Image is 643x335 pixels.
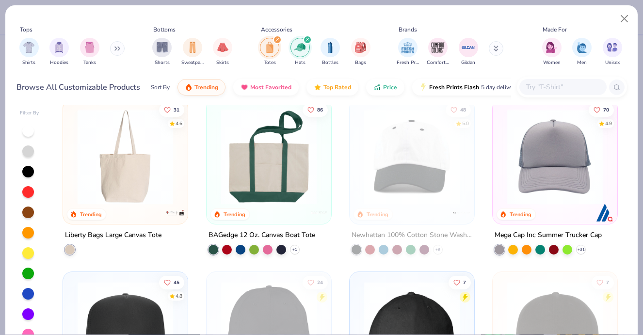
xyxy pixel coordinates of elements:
[302,276,327,289] button: Like
[176,120,182,127] div: 4.6
[23,42,34,53] img: Shirts Image
[606,280,609,285] span: 7
[19,38,39,66] button: filter button
[419,83,427,91] img: flash.gif
[177,79,225,96] button: Trending
[290,38,310,66] button: filter button
[577,42,587,53] img: Men Image
[542,38,562,66] div: filter for Women
[461,40,476,55] img: Gildan Image
[209,229,315,241] div: BAGedge 12 Oz. Canvas Boat Tote
[84,42,95,53] img: Tanks Image
[80,38,99,66] button: filter button
[435,247,440,253] span: + 9
[543,59,561,66] span: Women
[321,109,427,205] img: 9c14fc1e-a44e-4ba0-9e74-c3877350f7c1
[294,42,305,53] img: Hats Image
[73,109,178,205] img: a2ea6b25-7160-44a7-ae64-d91a602c5e84
[174,107,179,112] span: 31
[399,25,417,34] div: Brands
[317,107,322,112] span: 86
[54,42,64,53] img: Hoodies Image
[603,38,622,66] div: filter for Unisex
[589,103,614,116] button: Like
[578,247,585,253] span: + 31
[459,38,478,66] button: filter button
[605,59,620,66] span: Unisex
[542,38,562,66] button: filter button
[213,38,232,66] button: filter button
[157,42,168,53] img: Shorts Image
[412,79,524,96] button: Fresh Prints Flash5 day delivery
[317,280,322,285] span: 24
[397,38,419,66] button: filter button
[603,107,609,112] span: 70
[22,59,35,66] span: Shirts
[397,38,419,66] div: filter for Fresh Prints
[323,83,351,91] span: Top Rated
[302,103,327,116] button: Like
[83,59,96,66] span: Tanks
[194,83,218,91] span: Trending
[572,38,592,66] button: filter button
[50,59,68,66] span: Hoodies
[427,59,449,66] span: Comfort Colors
[460,107,466,112] span: 48
[185,83,193,91] img: trending.gif
[495,229,602,241] div: Mega Cap Inc Summer Trucker Cap
[615,10,634,28] button: Close
[20,25,32,34] div: Tops
[217,42,228,53] img: Skirts Image
[461,59,475,66] span: Gildan
[449,276,471,289] button: Like
[260,38,279,66] div: filter for Totes
[427,38,449,66] div: filter for Comfort Colors
[322,59,338,66] span: Bottles
[174,280,179,285] span: 45
[292,247,297,253] span: + 1
[20,110,39,117] div: Filter By
[355,42,366,53] img: Bags Image
[306,79,358,96] button: Top Rated
[233,79,299,96] button: Most Favorited
[321,38,340,66] div: filter for Bottles
[216,59,229,66] span: Skirts
[427,38,449,66] button: filter button
[260,38,279,66] button: filter button
[250,83,291,91] span: Most Favorited
[401,40,415,55] img: Fresh Prints Image
[181,38,204,66] button: filter button
[577,59,587,66] span: Men
[446,103,471,116] button: Like
[264,42,275,53] img: Totes Image
[49,38,69,66] button: filter button
[290,38,310,66] div: filter for Hats
[166,203,185,223] img: Liberty Bags logo
[16,81,140,93] div: Browse All Customizable Products
[359,109,465,205] img: d77f1ec2-bb90-48d6-8f7f-dc067ae8652d
[321,38,340,66] button: filter button
[19,38,39,66] div: filter for Shirts
[325,42,336,53] img: Bottles Image
[65,229,161,241] div: Liberty Bags Large Canvas Tote
[176,293,182,300] div: 4.8
[502,109,608,205] img: 9e140c90-e119-4704-82d8-5c3fb2806cdf
[241,83,248,91] img: most_fav.gif
[397,59,419,66] span: Fresh Prints
[607,42,618,53] img: Unisex Image
[431,40,445,55] img: Comfort Colors Image
[155,59,170,66] span: Shorts
[153,25,176,34] div: Bottoms
[546,42,557,53] img: Women Image
[366,79,404,96] button: Price
[572,38,592,66] div: filter for Men
[351,38,370,66] button: filter button
[80,38,99,66] div: filter for Tanks
[213,38,232,66] div: filter for Skirts
[187,42,198,53] img: Sweatpants Image
[525,81,600,93] input: Try "T-Shirt"
[351,38,370,66] div: filter for Bags
[152,38,172,66] button: filter button
[452,203,471,223] img: Newhattan logo
[592,276,614,289] button: Like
